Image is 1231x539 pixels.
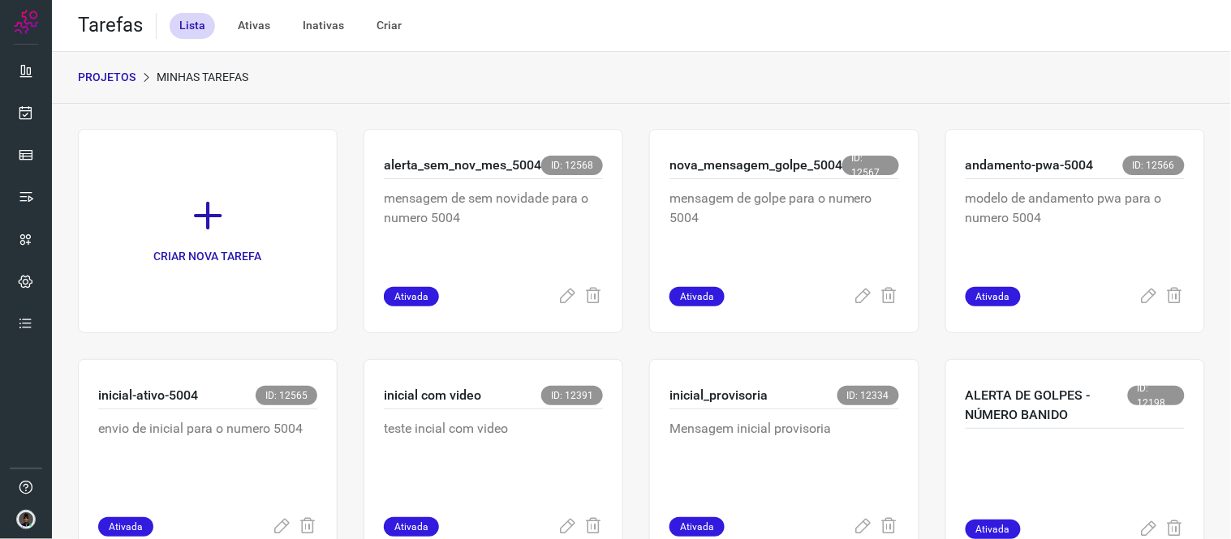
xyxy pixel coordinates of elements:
[154,248,262,265] p: CRIAR NOVA TAREFA
[966,287,1021,306] span: Ativada
[384,287,439,306] span: Ativada
[669,386,768,405] p: inicial_provisoria
[669,189,899,270] p: mensagem de golpe para o numero 5004
[293,13,354,39] div: Inativas
[256,386,317,405] span: ID: 12565
[1123,156,1185,175] span: ID: 12566
[384,386,481,405] p: inicial com video
[966,156,1094,175] p: andamento-pwa-5004
[98,386,198,405] p: inicial-ativo-5004
[384,156,541,175] p: alerta_sem_nov_mes_5004
[842,156,899,175] span: ID: 12567
[98,419,317,500] p: envio de inicial para o numero 5004
[966,189,1185,270] p: modelo de andamento pwa para o numero 5004
[669,287,725,306] span: Ativada
[228,13,280,39] div: Ativas
[541,386,603,405] span: ID: 12391
[367,13,411,39] div: Criar
[669,517,725,537] span: Ativada
[669,419,899,500] p: Mensagem inicial provisoria
[14,10,38,34] img: Logo
[384,189,603,270] p: mensagem de sem novidade para o numero 5004
[966,386,1128,425] p: ALERTA DE GOLPES - NÚMERO BANIDO
[384,419,603,500] p: teste incial com video
[384,517,439,537] span: Ativada
[78,69,136,86] p: PROJETOS
[170,13,215,39] div: Lista
[16,510,36,529] img: d44150f10045ac5288e451a80f22ca79.png
[98,517,153,537] span: Ativada
[541,156,603,175] span: ID: 12568
[669,156,842,175] p: nova_mensagem_golpe_5004
[966,520,1021,539] span: Ativada
[78,129,338,333] a: CRIAR NOVA TAREFA
[78,14,143,37] h2: Tarefas
[157,69,248,86] p: Minhas Tarefas
[837,386,899,405] span: ID: 12334
[1128,386,1185,405] span: ID: 12198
